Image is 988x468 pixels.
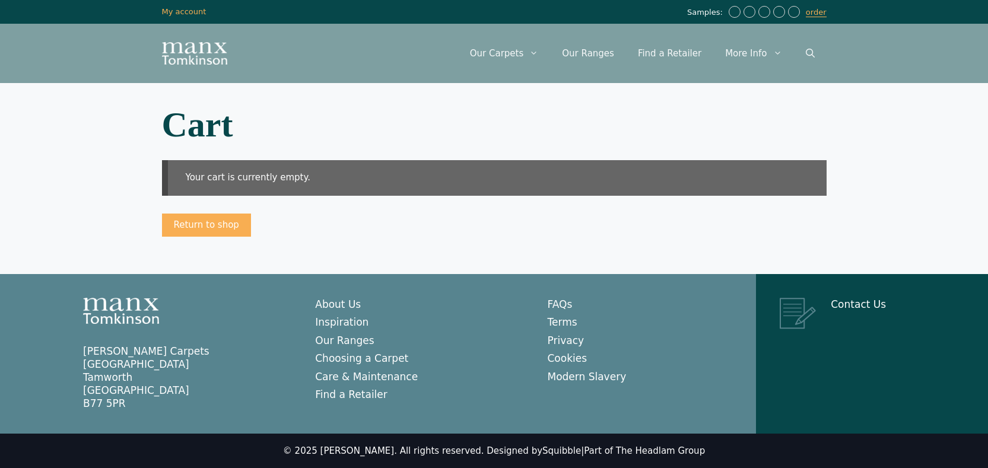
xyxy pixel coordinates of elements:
div: © 2025 [PERSON_NAME]. All rights reserved. Designed by | [283,445,705,457]
a: Choosing a Carpet [315,352,408,364]
a: Our Ranges [315,335,374,346]
a: Contact Us [831,298,886,310]
a: Modern Slavery [548,371,627,383]
img: Manx Tomkinson [162,42,227,65]
a: Cookies [548,352,587,364]
a: My account [162,7,207,16]
a: FAQs [548,298,573,310]
a: Part of The Headlam Group [584,445,705,456]
a: Find a Retailer [315,389,387,400]
a: Find a Retailer [626,36,713,71]
nav: Primary [458,36,827,71]
p: [PERSON_NAME] Carpets [GEOGRAPHIC_DATA] Tamworth [GEOGRAPHIC_DATA] B77 5PR [83,345,291,410]
a: About Us [315,298,361,310]
div: Your cart is currently empty. [162,160,827,196]
a: order [806,8,827,17]
h1: Cart [162,107,827,142]
a: Open Search Bar [794,36,827,71]
a: Our Ranges [550,36,626,71]
a: Privacy [548,335,584,346]
a: Care & Maintenance [315,371,418,383]
a: Terms [548,316,577,328]
img: Manx Tomkinson Logo [83,298,159,324]
a: Inspiration [315,316,368,328]
a: Return to shop [162,214,251,237]
a: More Info [713,36,793,71]
a: Squibble [542,445,581,456]
a: Our Carpets [458,36,551,71]
span: Samples: [687,8,726,18]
